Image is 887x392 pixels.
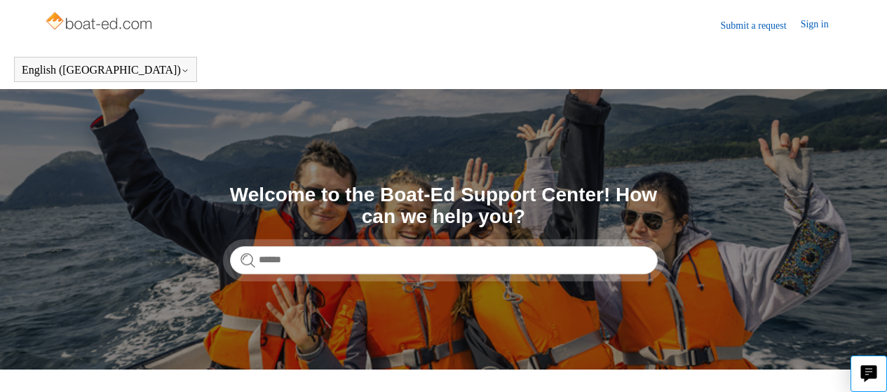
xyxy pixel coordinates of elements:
a: Submit a request [721,18,801,33]
input: Search [230,246,658,274]
img: Boat-Ed Help Center home page [44,8,156,36]
button: English ([GEOGRAPHIC_DATA]) [22,64,189,76]
h1: Welcome to the Boat-Ed Support Center! How can we help you? [230,184,658,228]
a: Sign in [801,17,843,34]
button: Live chat [851,356,887,392]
